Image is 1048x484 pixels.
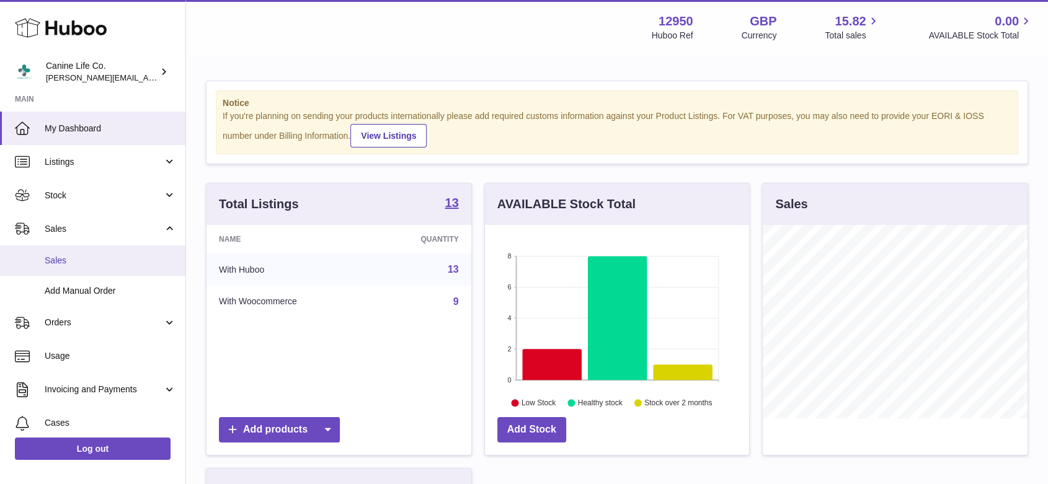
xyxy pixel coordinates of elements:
div: Huboo Ref [652,30,693,42]
div: Canine Life Co. [46,60,158,84]
text: 4 [507,314,511,322]
a: View Listings [350,124,427,147]
img: kevin@clsgltd.co.uk [15,63,33,81]
h3: Sales [775,196,807,213]
span: Sales [45,223,163,235]
span: Usage [45,350,176,362]
span: My Dashboard [45,123,176,134]
span: AVAILABLE Stock Total [928,30,1033,42]
span: Cases [45,417,176,429]
span: Listings [45,156,163,168]
td: With Woocommerce [206,286,371,318]
span: 0.00 [995,13,1019,30]
span: [PERSON_NAME][EMAIL_ADDRESS][DOMAIN_NAME] [46,73,249,82]
div: If you're planning on sending your products internationally please add required customs informati... [223,110,1011,147]
span: Sales [45,255,176,266]
a: 9 [453,296,459,307]
strong: 12950 [659,13,693,30]
a: 13 [445,196,458,211]
td: With Huboo [206,253,371,286]
span: Add Manual Order [45,285,176,297]
a: Add products [219,417,340,442]
text: Low Stock [522,398,556,407]
h3: Total Listings [219,196,299,213]
a: 13 [448,264,459,275]
strong: 13 [445,196,458,209]
h3: AVAILABLE Stock Total [497,196,636,213]
span: 15.82 [835,13,866,30]
text: Healthy stock [578,398,623,407]
a: Add Stock [497,417,566,442]
div: Currency [742,30,777,42]
a: 15.82 Total sales [825,13,880,42]
span: Stock [45,190,163,201]
text: 8 [507,252,511,260]
text: Stock over 2 months [644,398,712,407]
th: Name [206,225,371,253]
a: Log out [15,438,171,460]
span: Orders [45,317,163,328]
strong: Notice [223,97,1011,109]
text: 2 [507,345,511,353]
span: Invoicing and Payments [45,384,163,395]
text: 6 [507,283,511,291]
span: Total sales [825,30,880,42]
text: 0 [507,376,511,384]
a: 0.00 AVAILABLE Stock Total [928,13,1033,42]
th: Quantity [371,225,471,253]
strong: GBP [750,13,776,30]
